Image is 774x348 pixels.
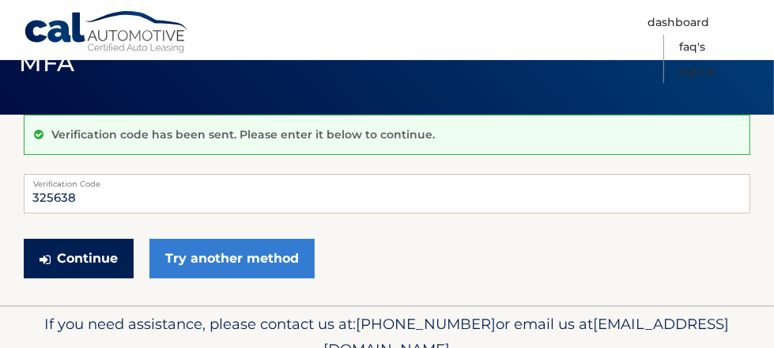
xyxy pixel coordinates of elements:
[24,174,750,214] input: Verification Code
[648,10,709,35] a: Dashboard
[679,35,705,59] a: FAQ's
[51,127,435,142] p: Verification code has been sent. Please enter it below to continue.
[24,174,750,187] label: Verification Code
[679,59,716,84] a: Logout
[24,10,190,56] a: Cal Automotive
[20,48,75,78] span: MFA
[24,239,134,278] button: Continue
[149,239,315,278] a: Try another method
[357,315,496,333] span: [PHONE_NUMBER]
